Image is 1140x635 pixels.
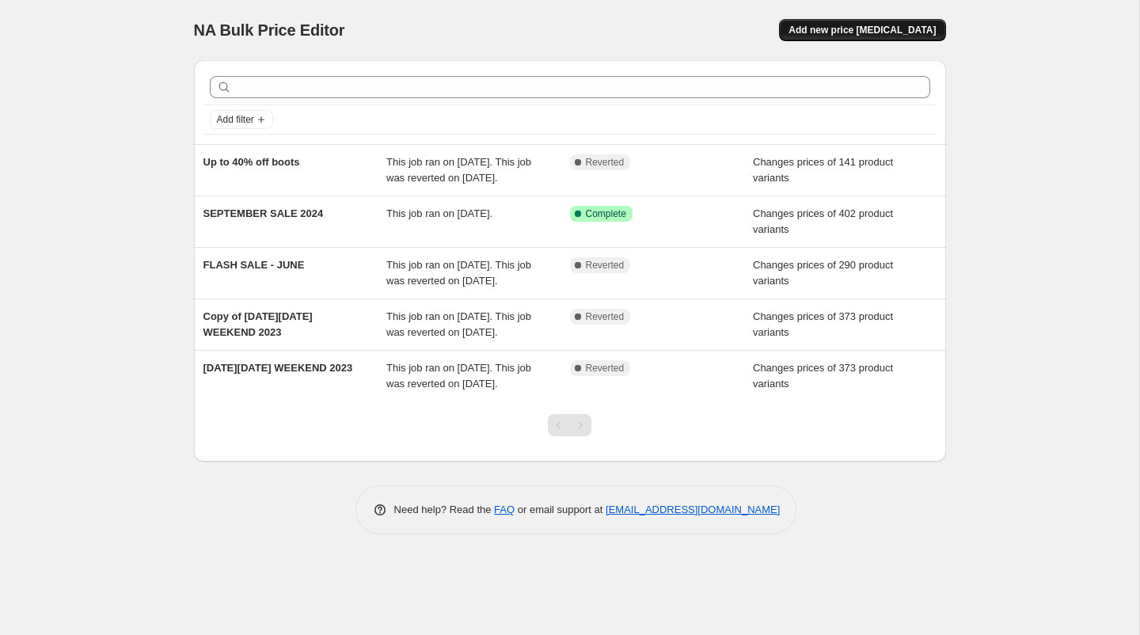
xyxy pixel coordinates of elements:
span: This job ran on [DATE]. This job was reverted on [DATE]. [386,362,531,390]
button: Add new price [MEDICAL_DATA] [779,19,945,41]
span: Add new price [MEDICAL_DATA] [788,24,936,36]
nav: Pagination [548,414,591,436]
span: Changes prices of 141 product variants [753,156,893,184]
span: Changes prices of 402 product variants [753,207,893,235]
span: Copy of [DATE][DATE] WEEKEND 2023 [203,310,313,338]
span: [DATE][DATE] WEEKEND 2023 [203,362,353,374]
span: Up to 40% off boots [203,156,300,168]
span: NA Bulk Price Editor [194,21,345,39]
span: This job ran on [DATE]. This job was reverted on [DATE]. [386,310,531,338]
span: This job ran on [DATE]. [386,207,492,219]
span: Complete [586,207,626,220]
span: This job ran on [DATE]. This job was reverted on [DATE]. [386,259,531,287]
span: This job ran on [DATE]. This job was reverted on [DATE]. [386,156,531,184]
span: Reverted [586,310,625,323]
a: [EMAIL_ADDRESS][DOMAIN_NAME] [606,504,780,515]
span: Reverted [586,362,625,375]
span: or email support at [515,504,606,515]
span: Changes prices of 290 product variants [753,259,893,287]
span: Reverted [586,156,625,169]
button: Add filter [210,110,273,129]
a: FAQ [494,504,515,515]
span: FLASH SALE - JUNE [203,259,305,271]
span: Add filter [217,113,254,126]
span: SEPTEMBER SALE 2024 [203,207,324,219]
span: Reverted [586,259,625,272]
span: Changes prices of 373 product variants [753,310,893,338]
span: Changes prices of 373 product variants [753,362,893,390]
span: Need help? Read the [394,504,495,515]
